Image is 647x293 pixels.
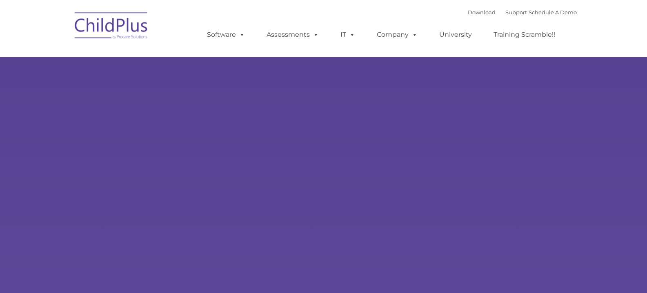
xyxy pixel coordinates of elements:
[71,7,152,47] img: ChildPlus by Procare Solutions
[485,27,563,43] a: Training Scramble!!
[332,27,363,43] a: IT
[505,9,527,16] a: Support
[529,9,577,16] a: Schedule A Demo
[199,27,253,43] a: Software
[431,27,480,43] a: University
[258,27,327,43] a: Assessments
[468,9,577,16] font: |
[468,9,496,16] a: Download
[369,27,426,43] a: Company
